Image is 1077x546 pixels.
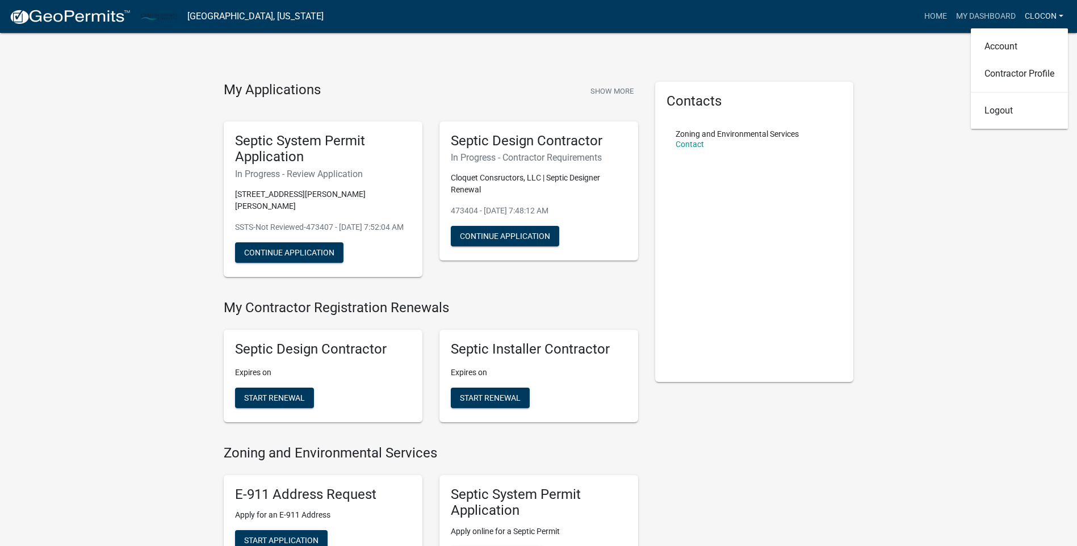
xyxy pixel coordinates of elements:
h5: E-911 Address Request [235,486,411,503]
p: Apply online for a Septic Permit [451,526,627,537]
p: [STREET_ADDRESS][PERSON_NAME][PERSON_NAME] [235,188,411,212]
div: CloCon [971,28,1068,129]
img: Carlton County, Minnesota [140,9,178,24]
a: Logout [971,97,1068,124]
a: CloCon [1020,6,1068,27]
button: Start Renewal [451,388,530,408]
span: Start Renewal [460,393,521,402]
p: Cloquet Consructors, LLC | Septic Designer Renewal [451,172,627,196]
span: Start Application [244,536,319,545]
h5: Septic System Permit Application [451,486,627,519]
p: Expires on [451,367,627,379]
a: Contractor Profile [971,60,1068,87]
h4: My Applications [224,82,321,99]
p: Apply for an E-911 Address [235,509,411,521]
a: Home [920,6,952,27]
h6: In Progress - Contractor Requirements [451,152,627,163]
h4: My Contractor Registration Renewals [224,300,638,316]
span: Start Renewal [244,393,305,402]
h4: Zoning and Environmental Services [224,445,638,461]
a: Account [971,33,1068,60]
p: Zoning and Environmental Services [676,130,799,138]
p: Expires on [235,367,411,379]
h6: In Progress - Review Application [235,169,411,179]
a: My Dashboard [952,6,1020,27]
a: [GEOGRAPHIC_DATA], [US_STATE] [187,7,324,26]
p: SSTS-Not Reviewed-473407 - [DATE] 7:52:04 AM [235,221,411,233]
p: 473404 - [DATE] 7:48:12 AM [451,205,627,217]
h5: Septic Installer Contractor [451,341,627,358]
h5: Septic Design Contractor [451,133,627,149]
button: Continue Application [235,242,343,263]
h5: Contacts [667,93,843,110]
button: Continue Application [451,226,559,246]
h5: Septic System Permit Application [235,133,411,166]
a: Contact [676,140,704,149]
button: Start Renewal [235,388,314,408]
wm-registration-list-section: My Contractor Registration Renewals [224,300,638,431]
button: Show More [586,82,638,100]
h5: Septic Design Contractor [235,341,411,358]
